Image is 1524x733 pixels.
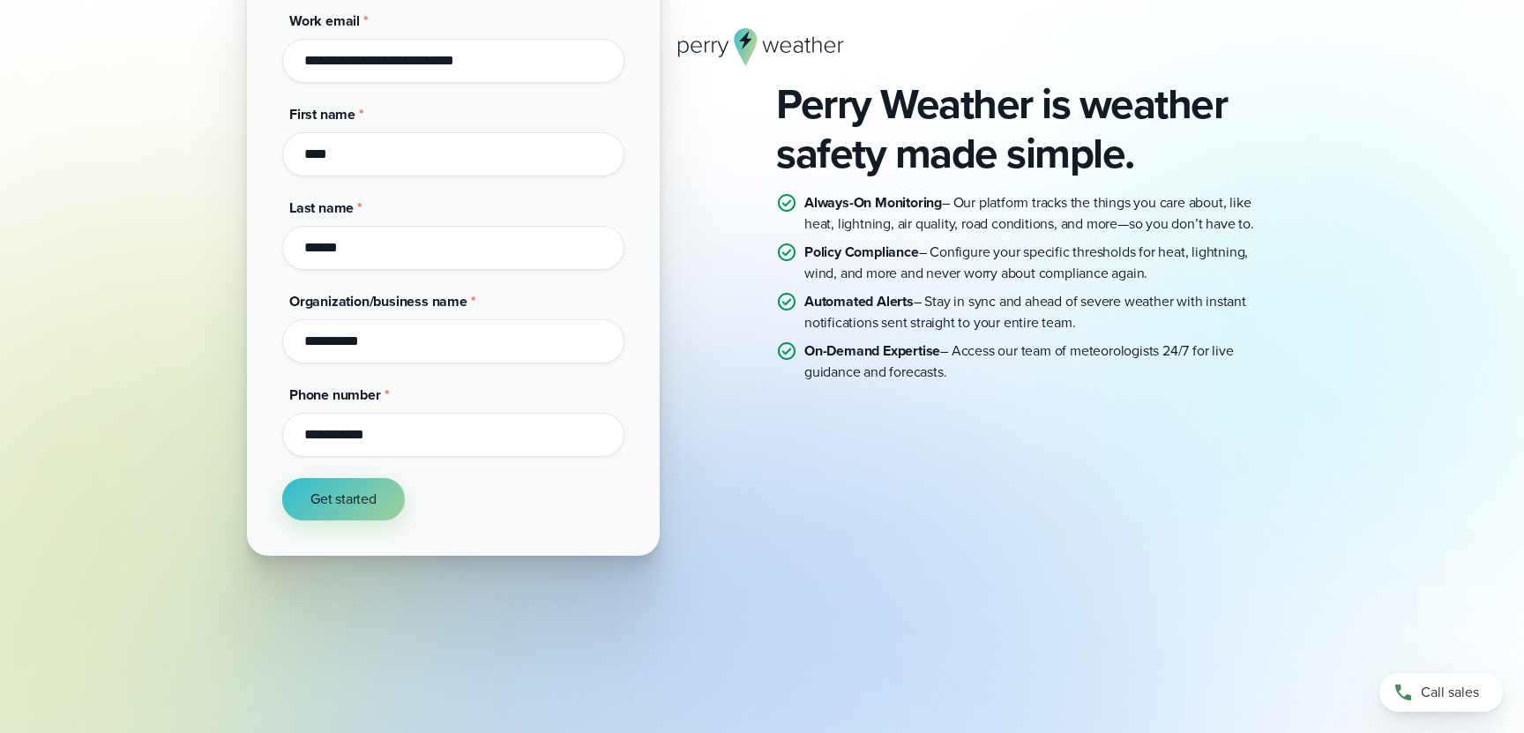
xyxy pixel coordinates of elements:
p: – Access our team of meteorologists 24/7 for live guidance and forecasts. [804,340,1277,383]
a: Call sales [1379,673,1503,712]
button: Get started [282,478,405,520]
h2: Perry Weather is weather safety made simple. [776,79,1277,178]
p: – Our platform tracks the things you care about, like heat, lightning, air quality, road conditio... [804,192,1277,235]
span: Get started [310,489,377,510]
strong: Automated Alerts [804,291,914,311]
span: Phone number [289,385,381,405]
span: Organization/business name [289,291,467,311]
p: – Stay in sync and ahead of severe weather with instant notifications sent straight to your entir... [804,291,1277,333]
span: Work email [289,11,360,31]
span: Last name [289,198,354,218]
strong: On-Demand Expertise [804,340,940,361]
span: First name [289,104,355,124]
p: – Configure your specific thresholds for heat, lightning, wind, and more and never worry about co... [804,242,1277,284]
span: Call sales [1421,682,1479,703]
strong: Policy Compliance [804,242,919,262]
strong: Always-On Monitoring [804,192,942,213]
